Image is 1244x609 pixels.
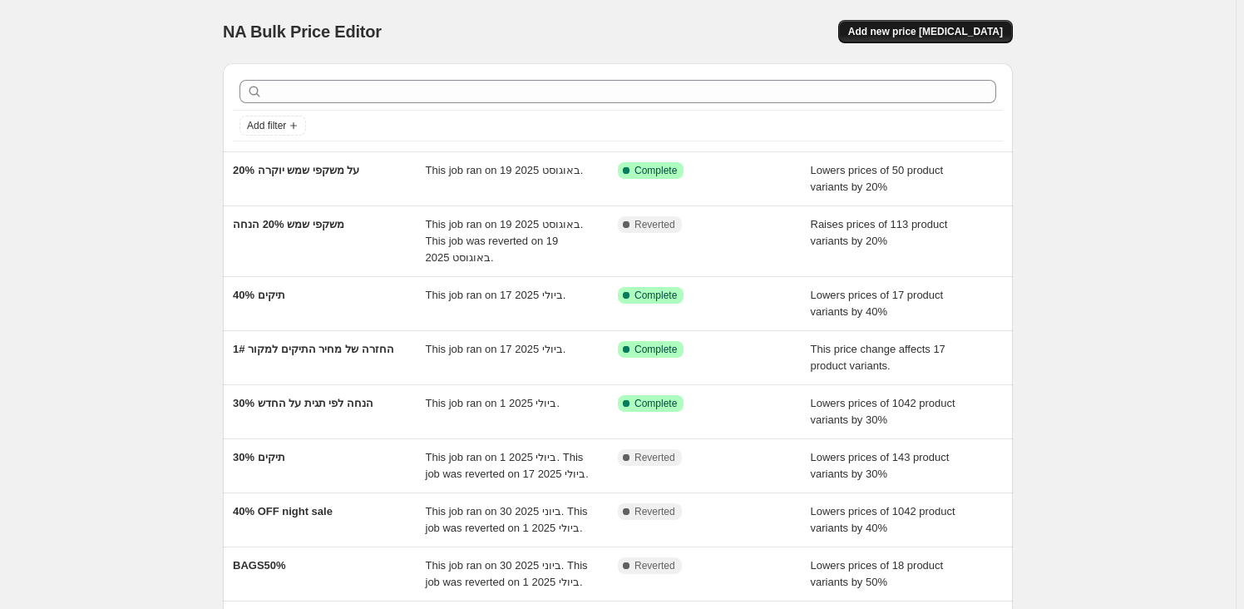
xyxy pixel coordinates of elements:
span: Lowers prices of 1042 product variants by 40% [811,505,955,534]
span: תיקים 40% [233,289,285,301]
span: This job ran on 30 ביוני 2025. This job was reverted on 1 ביולי 2025. [426,559,588,588]
button: Add new price [MEDICAL_DATA] [838,20,1013,43]
span: Lowers prices of 17 product variants by 40% [811,289,944,318]
span: This job ran on 19 באוגוסט 2025. This job was reverted on 19 באוגוסט 2025. [426,218,584,264]
span: החזרה של מחיר התיקים למקור 1# [233,343,394,355]
span: Complete [634,343,677,356]
span: 30% הנחה לפי תגית על החדש [233,397,373,409]
span: 20% על משקפי שמש יוקרה [233,164,359,176]
span: Reverted [634,451,675,464]
span: This job ran on 17 ביולי 2025. [426,343,566,355]
span: Lowers prices of 50 product variants by 20% [811,164,944,193]
span: Lowers prices of 18 product variants by 50% [811,559,944,588]
span: Complete [634,289,677,302]
span: Raises prices of 113 product variants by 20% [811,218,948,247]
span: Reverted [634,559,675,572]
span: משקפי שמש 20% הנחה [233,218,344,230]
span: Lowers prices of 143 product variants by 30% [811,451,950,480]
span: Reverted [634,218,675,231]
span: This job ran on 19 באוגוסט 2025. [426,164,584,176]
span: Lowers prices of 1042 product variants by 30% [811,397,955,426]
span: Add new price [MEDICAL_DATA] [848,25,1003,38]
span: This job ran on 1 ביולי 2025. [426,397,560,409]
span: 40% OFF night sale [233,505,333,517]
button: Add filter [239,116,306,136]
span: Add filter [247,119,286,132]
span: This job ran on 1 ביולי 2025. This job was reverted on 17 ביולי 2025. [426,451,589,480]
span: תיקים 30% [233,451,285,463]
span: BAGS50% [233,559,286,572]
span: NA Bulk Price Editor [223,22,382,41]
span: This job ran on 30 ביוני 2025. This job was reverted on 1 ביולי 2025. [426,505,588,534]
span: Reverted [634,505,675,518]
span: Complete [634,164,677,177]
span: Complete [634,397,677,410]
span: This price change affects 17 product variants. [811,343,945,372]
span: This job ran on 17 ביולי 2025. [426,289,566,301]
